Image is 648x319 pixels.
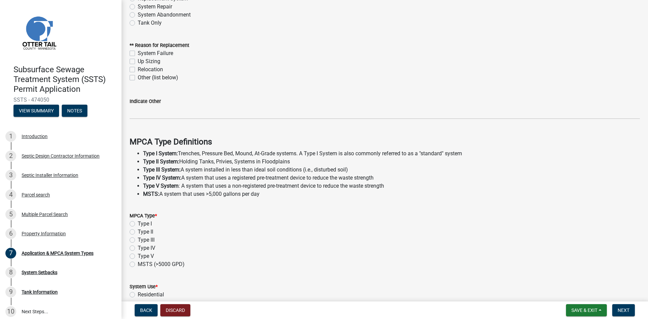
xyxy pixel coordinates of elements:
li: : A system that uses a non-registered pre-treatment device to reduce the waste strength [143,182,640,190]
span: Back [140,308,152,313]
button: Back [135,304,158,316]
div: 7 [5,248,16,259]
label: Up Sizing [138,57,160,65]
div: Property Information [22,231,66,236]
div: Parcel search [22,192,50,197]
label: System Failure [138,49,173,57]
div: 3 [5,170,16,181]
div: System Setbacks [22,270,57,275]
div: Septic Installer Information [22,173,78,178]
label: System Abandonment [138,11,191,19]
div: Introduction [22,134,48,139]
strong: MSTS: [143,191,159,197]
label: Residential [138,291,164,299]
div: 4 [5,189,16,200]
wm-modal-confirm: Summary [13,109,59,114]
div: Septic Design Contractor Information [22,154,100,158]
div: Multiple Parcel Search [22,212,68,217]
span: SSTS - 474050 [13,97,108,103]
li: Trenches, Pressure Bed, Mound, At-Grade systems. A Type I System is also commonly referred to as ... [143,150,640,158]
div: 1 [5,131,16,142]
strong: Type I System: [143,150,178,157]
li: A system installed in less than ideal soil conditions (i.e., disturbed soil) [143,166,640,174]
button: Discard [160,304,190,316]
div: Tank Information [22,290,58,294]
span: Next [618,308,629,313]
li: A system that uses >5,000 gallons per day [143,190,640,198]
label: System Use [130,285,158,289]
label: Type V [138,252,154,260]
label: Type III [138,236,155,244]
strong: Type V System [143,183,179,189]
strong: MPCA Type Definitions [130,137,212,147]
label: Type II [138,228,153,236]
strong: Type III System: [143,166,181,173]
label: Non-Residential [138,299,175,307]
strong: Type II System: [143,158,179,165]
img: Otter Tail County, Minnesota [13,7,64,58]
div: 2 [5,151,16,161]
h4: Subsurface Sewage Treatment System (SSTS) Permit Application [13,65,116,94]
label: Indicate Other [130,99,161,104]
label: Tank Only [138,19,162,27]
span: Save & Exit [571,308,597,313]
div: 8 [5,267,16,278]
label: MPCA Type [130,214,157,218]
div: 10 [5,306,16,317]
button: Next [612,304,635,316]
label: MSTS (>5000 GPD) [138,260,185,268]
div: 9 [5,287,16,297]
label: Type IV [138,244,155,252]
li: Holding Tanks, Privies, Systems in Floodplains [143,158,640,166]
label: Other (list below) [138,74,178,82]
label: Relocation [138,65,163,74]
button: Notes [62,105,87,117]
button: Save & Exit [566,304,607,316]
label: Type I [138,220,152,228]
div: 5 [5,209,16,220]
strong: Type IV System: [143,175,181,181]
li: A system that uses a registered pre-treatment device to reduce the waste strength [143,174,640,182]
label: ** Reason for Replacement [130,43,189,48]
div: 6 [5,228,16,239]
wm-modal-confirm: Notes [62,109,87,114]
button: View Summary [13,105,59,117]
div: Application & MPCA System Types [22,251,93,256]
label: System Repair [138,3,172,11]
